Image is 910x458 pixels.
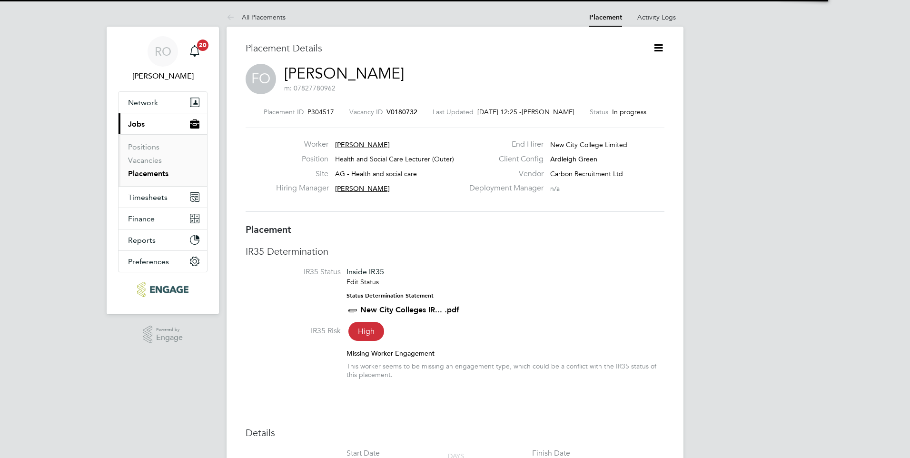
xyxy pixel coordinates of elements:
[276,139,328,149] label: Worker
[246,42,638,54] h3: Placement Details
[128,169,168,178] a: Placements
[464,139,544,149] label: End Hirer
[246,245,664,258] h3: IR35 Determination
[276,183,328,193] label: Hiring Manager
[128,142,159,151] a: Positions
[118,36,208,82] a: RO[PERSON_NAME]
[464,154,544,164] label: Client Config
[346,292,434,299] strong: Status Determination Statement
[284,64,404,83] a: [PERSON_NAME]
[346,362,664,379] div: This worker seems to be missing an engagement type, which could be a conflict with the IR35 statu...
[335,184,390,193] span: [PERSON_NAME]
[137,282,188,297] img: ncclondon-logo-retina.png
[119,187,207,208] button: Timesheets
[128,119,145,129] span: Jobs
[346,349,664,358] div: Missing Worker Engagement
[246,64,276,94] span: FO
[348,322,384,341] span: High
[128,257,169,266] span: Preferences
[119,208,207,229] button: Finance
[612,108,646,116] span: In progress
[590,108,608,116] label: Status
[386,108,417,116] span: V0180732
[119,229,207,250] button: Reports
[155,45,171,58] span: RO
[227,13,286,21] a: All Placements
[550,140,627,149] span: New City College Limited
[246,326,341,336] label: IR35 Risk
[346,267,384,276] span: Inside IR35
[185,36,204,67] a: 20
[346,278,379,286] a: Edit Status
[589,13,622,21] a: Placement
[335,169,417,178] span: AG - Health and social care
[128,193,168,202] span: Timesheets
[550,155,597,163] span: Ardleigh Green
[143,326,183,344] a: Powered byEngage
[307,108,334,116] span: P304517
[335,155,454,163] span: Health and Social Care Lecturer (Outer)
[107,27,219,314] nav: Main navigation
[349,108,383,116] label: Vacancy ID
[119,113,207,134] button: Jobs
[118,282,208,297] a: Go to home page
[360,305,459,314] a: New City Colleges IR... .pdf
[335,140,390,149] span: [PERSON_NAME]
[433,108,474,116] label: Last Updated
[550,184,560,193] span: n/a
[128,214,155,223] span: Finance
[246,224,291,235] b: Placement
[128,236,156,245] span: Reports
[284,84,336,92] span: m: 07827780962
[156,334,183,342] span: Engage
[477,108,522,116] span: [DATE] 12:25 -
[637,13,676,21] a: Activity Logs
[464,183,544,193] label: Deployment Manager
[246,427,664,439] h3: Details
[118,70,208,82] span: Roslyn O'Garro
[264,108,304,116] label: Placement ID
[119,134,207,186] div: Jobs
[550,169,623,178] span: Carbon Recruitment Ltd
[276,154,328,164] label: Position
[197,40,208,51] span: 20
[119,251,207,272] button: Preferences
[246,267,341,277] label: IR35 Status
[276,169,328,179] label: Site
[128,98,158,107] span: Network
[156,326,183,334] span: Powered by
[522,108,574,116] span: [PERSON_NAME]
[128,156,162,165] a: Vacancies
[464,169,544,179] label: Vendor
[119,92,207,113] button: Network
